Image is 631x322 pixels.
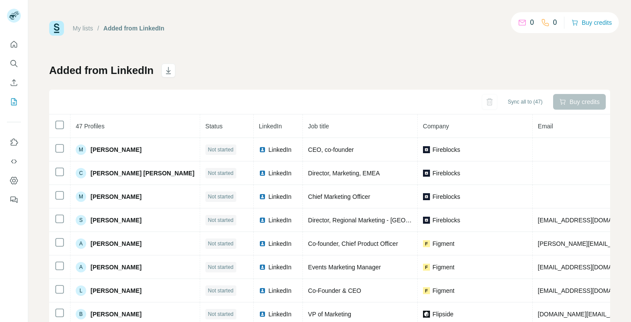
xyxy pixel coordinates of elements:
[423,264,430,271] img: company-logo
[308,123,329,130] span: Job title
[308,287,361,294] span: Co-Founder & CEO
[259,287,266,294] img: LinkedIn logo
[259,146,266,153] img: LinkedIn logo
[433,145,460,154] span: Fireblocks
[208,169,234,177] span: Not started
[76,123,104,130] span: 47 Profiles
[208,263,234,271] span: Not started
[259,240,266,247] img: LinkedIn logo
[7,94,21,110] button: My lists
[76,215,86,225] div: S
[433,310,453,319] span: Flipside
[269,263,292,272] span: LinkedIn
[7,56,21,71] button: Search
[208,146,234,154] span: Not started
[423,123,449,130] span: Company
[308,311,351,318] span: VP of Marketing
[91,310,141,319] span: [PERSON_NAME]
[104,24,164,33] div: Added from LinkedIn
[97,24,99,33] li: /
[433,286,455,295] span: Figment
[308,146,354,153] span: CEO, co-founder
[423,240,430,247] img: company-logo
[269,239,292,248] span: LinkedIn
[76,144,86,155] div: M
[433,263,455,272] span: Figment
[433,216,460,225] span: Fireblocks
[7,37,21,52] button: Quick start
[423,311,430,318] img: company-logo
[208,193,234,201] span: Not started
[259,217,266,224] img: LinkedIn logo
[308,170,380,177] span: Director, Marketing, EMEA
[91,169,195,178] span: [PERSON_NAME] [PERSON_NAME]
[91,263,141,272] span: [PERSON_NAME]
[308,264,381,271] span: Events Marketing Manager
[433,192,460,201] span: Fireblocks
[91,216,141,225] span: [PERSON_NAME]
[259,193,266,200] img: LinkedIn logo
[208,240,234,248] span: Not started
[76,309,86,319] div: B
[7,154,21,169] button: Use Surfe API
[308,193,370,200] span: Chief Marketing Officer
[208,310,234,318] span: Not started
[91,239,141,248] span: [PERSON_NAME]
[530,17,534,28] p: 0
[423,193,430,200] img: company-logo
[76,168,86,178] div: C
[259,170,266,177] img: LinkedIn logo
[7,75,21,91] button: Enrich CSV
[91,145,141,154] span: [PERSON_NAME]
[208,216,234,224] span: Not started
[308,217,454,224] span: Director, Regional Marketing - [GEOGRAPHIC_DATA]
[49,21,64,36] img: Surfe Logo
[423,146,430,153] img: company-logo
[508,98,543,106] span: Sync all to (47)
[76,262,86,272] div: A
[571,17,612,29] button: Buy credits
[269,216,292,225] span: LinkedIn
[269,169,292,178] span: LinkedIn
[269,145,292,154] span: LinkedIn
[7,192,21,208] button: Feedback
[7,134,21,150] button: Use Surfe on LinkedIn
[433,239,455,248] span: Figment
[259,123,282,130] span: LinkedIn
[269,286,292,295] span: LinkedIn
[208,287,234,295] span: Not started
[259,264,266,271] img: LinkedIn logo
[49,64,154,77] h1: Added from LinkedIn
[423,287,430,294] img: company-logo
[259,311,266,318] img: LinkedIn logo
[91,286,141,295] span: [PERSON_NAME]
[553,17,557,28] p: 0
[7,173,21,188] button: Dashboard
[269,192,292,201] span: LinkedIn
[73,25,93,32] a: My lists
[205,123,223,130] span: Status
[76,285,86,296] div: L
[269,310,292,319] span: LinkedIn
[538,123,553,130] span: Email
[308,240,398,247] span: Co-founder, Chief Product Officer
[423,170,430,177] img: company-logo
[502,95,549,108] button: Sync all to (47)
[76,238,86,249] div: A
[76,191,86,202] div: M
[91,192,141,201] span: [PERSON_NAME]
[423,217,430,224] img: company-logo
[433,169,460,178] span: Fireblocks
